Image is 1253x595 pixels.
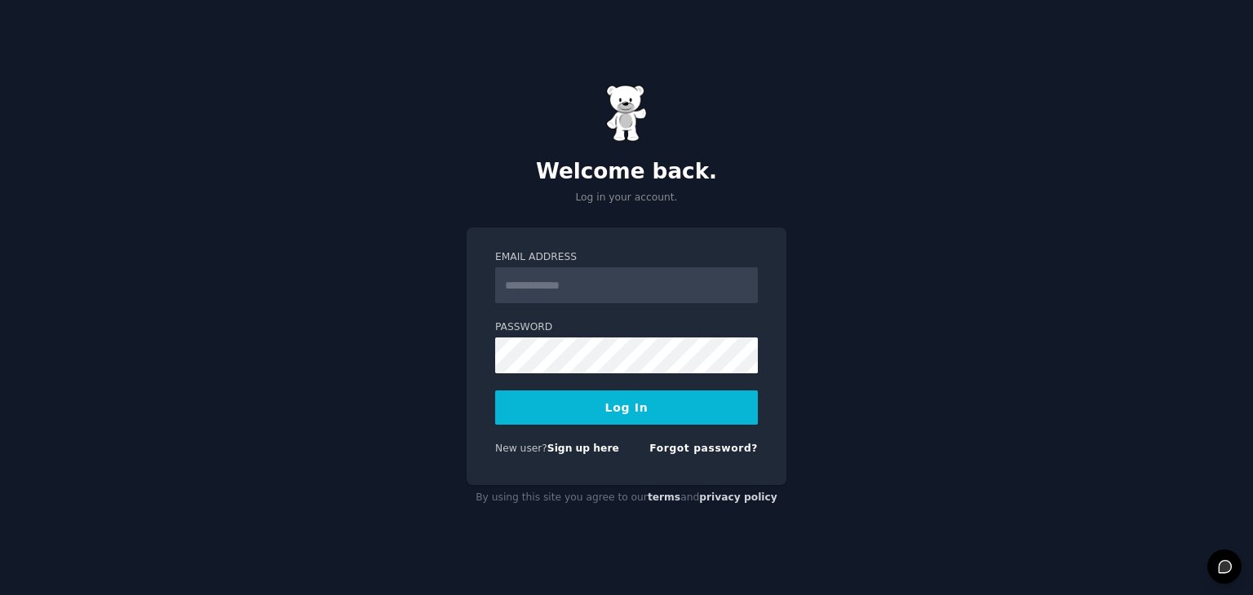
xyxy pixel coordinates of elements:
[547,443,619,454] a: Sign up here
[648,491,680,503] a: terms
[495,250,758,265] label: Email Address
[467,159,786,185] h2: Welcome back.
[495,390,758,425] button: Log In
[467,485,786,511] div: By using this site you agree to our and
[495,320,758,335] label: Password
[606,85,647,142] img: Gummy Bear
[649,443,758,454] a: Forgot password?
[467,191,786,205] p: Log in your account.
[699,491,777,503] a: privacy policy
[495,443,547,454] span: New user?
